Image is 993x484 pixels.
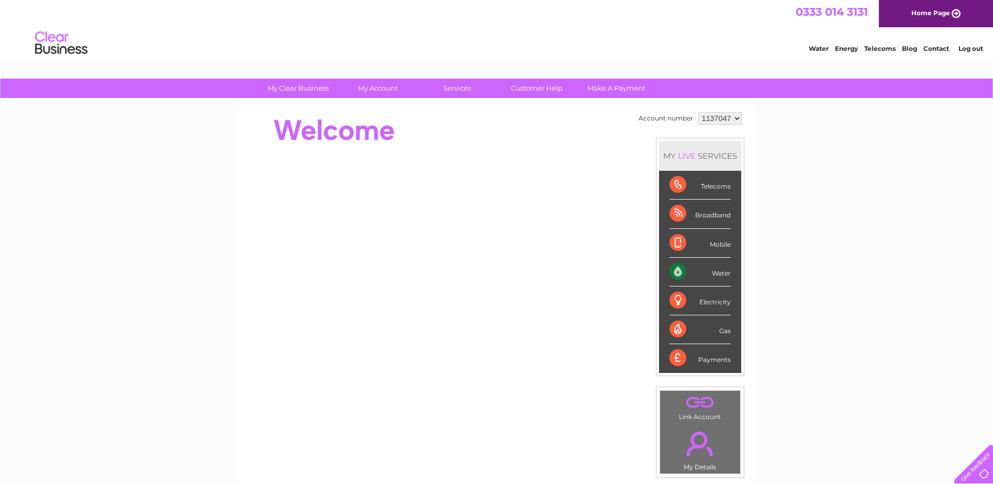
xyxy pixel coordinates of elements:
[660,390,741,423] td: Link Account
[835,45,858,52] a: Energy
[670,171,731,200] div: Telecoms
[670,229,731,258] div: Mobile
[250,6,744,51] div: Clear Business is a trading name of Verastar Limited (registered in [GEOGRAPHIC_DATA] No. 3667643...
[663,425,738,462] a: .
[670,287,731,315] div: Electricity
[660,423,741,474] td: My Details
[670,315,731,344] div: Gas
[796,5,868,18] a: 0333 014 3131
[414,79,500,98] a: Services
[573,79,660,98] a: Make A Payment
[864,45,896,52] a: Telecoms
[663,393,738,412] a: .
[902,45,917,52] a: Blog
[676,151,698,161] div: LIVE
[659,141,741,171] div: MY SERVICES
[255,79,341,98] a: My Clear Business
[35,27,88,59] img: logo.png
[670,200,731,228] div: Broadband
[334,79,421,98] a: My Account
[670,344,731,372] div: Payments
[636,109,696,127] td: Account number
[923,45,949,52] a: Contact
[809,45,829,52] a: Water
[670,258,731,287] div: Water
[494,79,580,98] a: Customer Help
[958,45,983,52] a: Log out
